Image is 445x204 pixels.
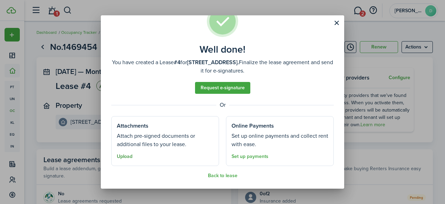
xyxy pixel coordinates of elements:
b: [STREET_ADDRESS]. [187,58,239,66]
well-done-section-title: Online Payments [232,122,274,130]
button: Back to lease [208,173,237,179]
button: Upload [117,154,132,159]
well-done-section-title: Attachments [117,122,148,130]
well-done-section-description: Set up online payments and collect rent with ease. [232,132,328,149]
button: Close modal [331,17,342,29]
well-done-title: Well done! [200,44,245,55]
a: Request e-signature [195,82,250,94]
well-done-section-description: Attach pre-signed documents or additional files to your lease. [117,132,213,149]
well-done-description: You have created a Lease for Finalize the lease agreement and send it for e-signatures. [111,58,334,75]
b: #4 [174,58,180,66]
a: Set up payments [232,154,268,159]
well-done-separator: Or [111,101,334,109]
